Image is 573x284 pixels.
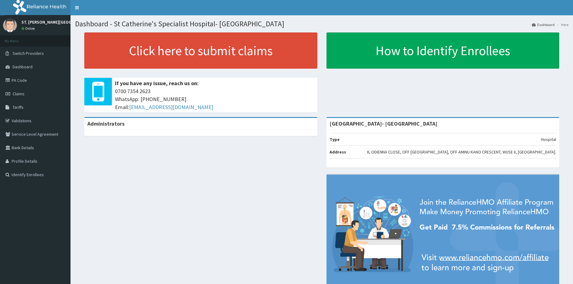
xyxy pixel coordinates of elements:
img: User Image [3,18,17,32]
span: Dashboard [13,64,32,70]
span: Tariffs [13,104,24,110]
b: Address [330,149,346,155]
a: How to Identify Enrollees [327,32,560,69]
a: Dashboard [532,22,555,27]
strong: [GEOGRAPHIC_DATA]- [GEOGRAPHIC_DATA] [330,120,437,127]
a: [EMAIL_ADDRESS][DOMAIN_NAME] [129,104,213,111]
p: 6, ODIENNA CLOSE, OFF [GEOGRAPHIC_DATA], OFF AMINU KANO CRESCENT, WUSE II, [GEOGRAPHIC_DATA]. [367,149,556,155]
span: 0700 7354 2623 WhatsApp: [PHONE_NUMBER] Email: [115,87,314,111]
a: Online [21,26,36,31]
h1: Dashboard - St Catherine's Specialist Hospital- [GEOGRAPHIC_DATA] [75,20,568,28]
span: Switch Providers [13,51,44,56]
b: Administrators [87,120,124,127]
b: Type [330,137,340,142]
p: Hospital [541,136,556,142]
li: Here [555,22,568,27]
span: Claims [13,91,25,97]
a: Click here to submit claims [84,32,317,69]
p: ST. [PERSON_NAME][GEOGRAPHIC_DATA] [21,20,99,24]
b: If you have any issue, reach us on: [115,80,199,87]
